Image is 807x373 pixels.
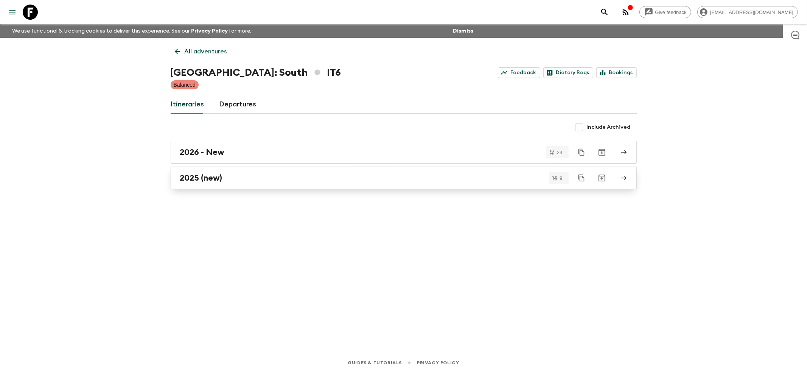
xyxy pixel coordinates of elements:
a: Guides & Tutorials [348,359,402,367]
a: 2026 - New [171,141,637,164]
button: search adventures [597,5,612,20]
a: All adventures [171,44,231,59]
a: Privacy Policy [191,28,228,34]
p: We use functional & tracking cookies to deliver this experience. See our for more. [9,24,255,38]
a: Bookings [596,67,637,78]
span: Include Archived [587,123,631,131]
button: Duplicate [575,145,588,159]
p: Balanced [174,81,196,89]
a: Feedback [498,67,540,78]
a: Privacy Policy [417,359,459,367]
a: Itineraries [171,95,204,114]
span: 9 [555,176,567,181]
div: [EMAIL_ADDRESS][DOMAIN_NAME] [697,6,798,18]
button: Archive [594,170,610,186]
span: Give feedback [651,9,691,15]
a: Departures [219,95,257,114]
button: Dismiss [451,26,475,36]
button: menu [5,5,20,20]
h1: [GEOGRAPHIC_DATA]: South IT6 [171,65,341,80]
span: [EMAIL_ADDRESS][DOMAIN_NAME] [706,9,798,15]
p: All adventures [185,47,227,56]
a: 2025 (new) [171,167,637,189]
button: Archive [594,145,610,160]
a: Give feedback [639,6,691,18]
h2: 2026 - New [180,147,225,157]
h2: 2025 (new) [180,173,222,183]
button: Duplicate [575,171,588,185]
span: 23 [552,150,567,155]
a: Dietary Reqs [543,67,593,78]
